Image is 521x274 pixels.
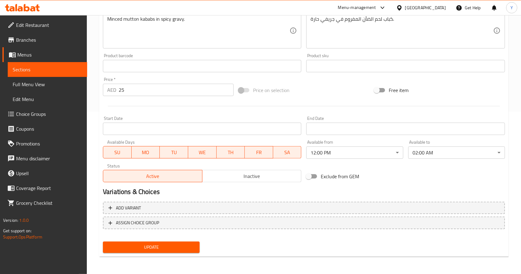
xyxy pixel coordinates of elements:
[103,202,505,214] button: Add variant
[2,166,87,181] a: Upsell
[162,148,186,157] span: TU
[311,16,493,45] textarea: كباب لحم الضأن المفروم في جريفي حارة.
[306,146,403,159] div: 12:00 PM
[2,47,87,62] a: Menus
[16,140,82,147] span: Promotions
[106,148,129,157] span: SU
[106,172,200,181] span: Active
[338,4,376,11] div: Menu-management
[510,4,513,11] span: Y
[16,36,82,44] span: Branches
[160,146,188,158] button: TU
[8,77,87,92] a: Full Menu View
[16,184,82,192] span: Coverage Report
[103,170,202,182] button: Active
[103,146,132,158] button: SU
[17,51,82,58] span: Menus
[13,81,82,88] span: Full Menu View
[107,16,290,45] textarea: Minced mutton kababs in spicy gravy.
[408,146,505,159] div: 02:00 AM
[103,217,505,229] button: ASSIGN CHOICE GROUP
[19,216,29,224] span: 1.0.0
[16,21,82,29] span: Edit Restaurant
[116,219,159,227] span: ASSIGN CHOICE GROUP
[2,136,87,151] a: Promotions
[321,173,359,180] span: Exclude from GEM
[253,86,290,94] span: Price on selection
[202,170,302,182] button: Inactive
[405,4,446,11] div: [GEOGRAPHIC_DATA]
[273,146,302,158] button: SA
[247,148,271,157] span: FR
[103,60,301,72] input: Please enter product barcode
[191,148,214,157] span: WE
[2,151,87,166] a: Menu disclaimer
[13,66,82,73] span: Sections
[8,92,87,107] a: Edit Menu
[16,199,82,207] span: Grocery Checklist
[205,172,299,181] span: Inactive
[134,148,158,157] span: MO
[13,95,82,103] span: Edit Menu
[2,196,87,210] a: Grocery Checklist
[16,110,82,118] span: Choice Groups
[188,146,217,158] button: WE
[119,84,234,96] input: Please enter price
[16,125,82,133] span: Coupons
[3,233,42,241] a: Support.OpsPlatform
[16,155,82,162] span: Menu disclaimer
[276,148,299,157] span: SA
[219,148,243,157] span: TH
[16,170,82,177] span: Upsell
[2,107,87,121] a: Choice Groups
[389,86,409,94] span: Free item
[217,146,245,158] button: TH
[2,18,87,32] a: Edit Restaurant
[116,204,141,212] span: Add variant
[103,187,505,196] h2: Variations & Choices
[103,242,200,253] button: Update
[3,227,32,235] span: Get support on:
[8,62,87,77] a: Sections
[2,181,87,196] a: Coverage Report
[2,32,87,47] a: Branches
[2,121,87,136] a: Coupons
[306,60,505,72] input: Please enter product sku
[107,86,116,94] p: AED
[3,216,18,224] span: Version:
[245,146,273,158] button: FR
[108,243,195,251] span: Update
[132,146,160,158] button: MO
